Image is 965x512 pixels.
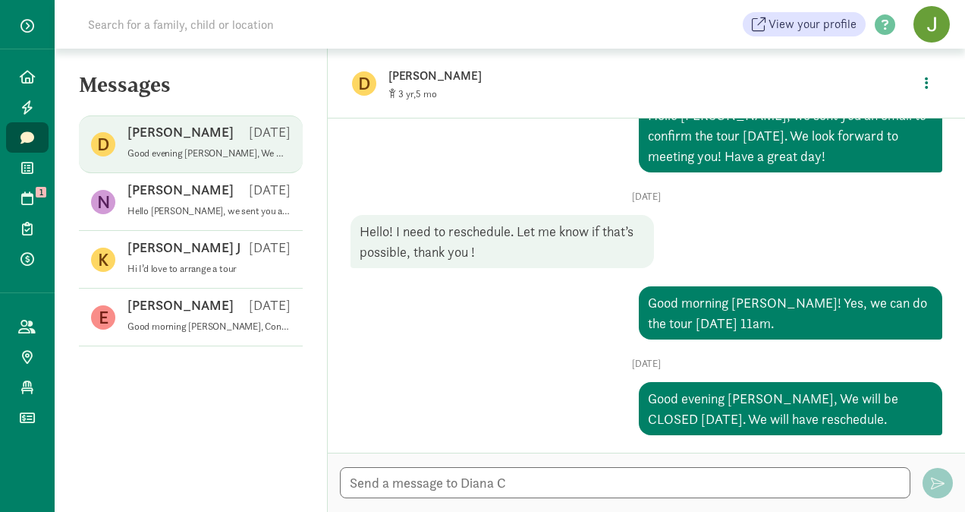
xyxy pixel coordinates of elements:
div: Hello [PERSON_NAME], we sent you an email to confirm the tour [DATE]. We look forward to meeting ... [639,99,942,172]
p: [PERSON_NAME] J [127,239,240,257]
div: Good evening [PERSON_NAME], We will be CLOSED [DATE]. We will have reschedule. [639,382,942,435]
h5: Messages [55,73,327,109]
p: [DATE] [249,123,291,141]
p: [DATE] [350,358,942,370]
span: 3 [398,87,416,100]
p: [DATE] [350,191,942,203]
input: Search for a family, child or location [79,9,505,40]
p: [PERSON_NAME] [127,296,234,314]
p: [DATE] [249,239,291,257]
div: Good morning [PERSON_NAME]! Yes, we can do the tour [DATE] 11am. [639,286,942,340]
p: Hello [PERSON_NAME], we sent you an email to reschedule the tour. We will be unavailable the 20th. [127,205,291,217]
a: View your profile [743,12,866,36]
span: View your profile [769,15,857,33]
a: 1 [6,183,49,213]
figure: N [91,190,115,214]
figure: D [91,132,115,156]
p: Hi I’d love to arrange a tour [127,263,291,275]
p: [DATE] [249,296,291,314]
figure: D [352,71,376,96]
figure: E [91,305,115,330]
div: Hello! I need to reschedule. Let me know if that’s possible, thank you ! [350,215,654,268]
p: [DATE] [249,181,291,199]
p: Good morning [PERSON_NAME], Congratulations! As of now, we have two spots available for August. O... [127,321,291,333]
figure: K [91,248,115,272]
span: 1 [36,187,46,198]
span: 5 [416,87,437,100]
p: [PERSON_NAME] [127,181,234,199]
p: Good evening [PERSON_NAME], We will be CLOSED [DATE]. We will have reschedule. [127,147,291,160]
p: [PERSON_NAME] [388,65,866,87]
p: [PERSON_NAME] [127,123,234,141]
